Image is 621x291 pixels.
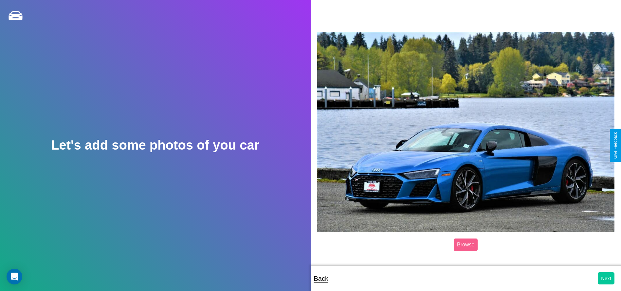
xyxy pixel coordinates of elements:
button: Next [598,272,614,284]
h2: Let's add some photos of you car [51,138,259,153]
label: Browse [454,239,478,251]
p: Back [314,273,328,284]
div: Give Feedback [613,132,618,159]
img: posted [317,32,615,232]
div: Open Intercom Messenger [7,269,22,284]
